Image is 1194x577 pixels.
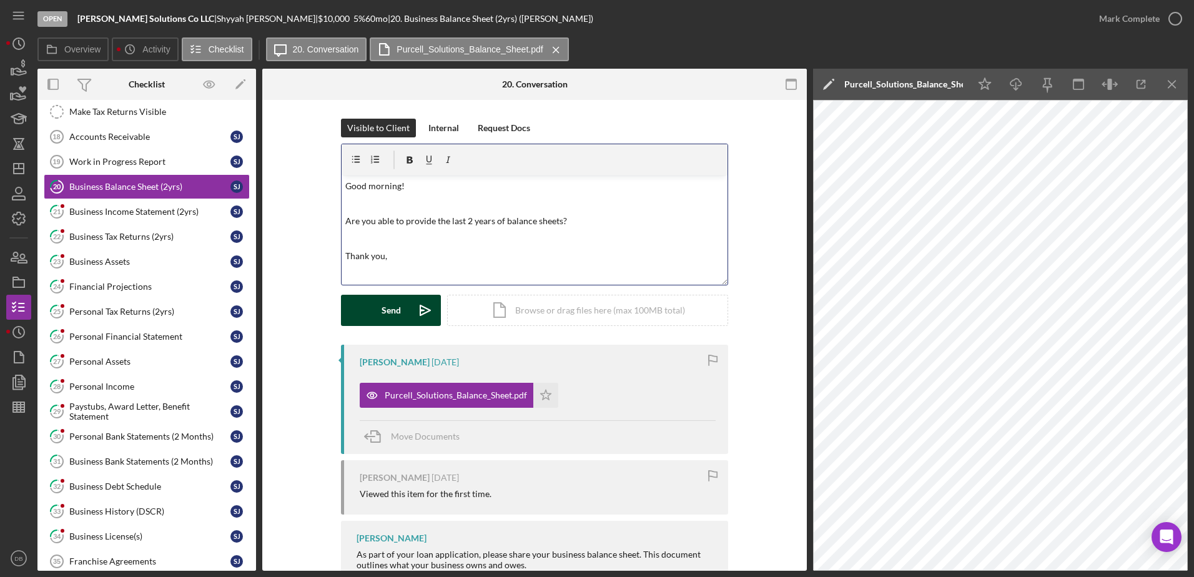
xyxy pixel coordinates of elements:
[69,382,230,392] div: Personal Income
[397,44,543,54] label: Purcell_Solutions_Balance_Sheet.pdf
[388,14,593,24] div: | 20. Business Balance Sheet (2yrs) ([PERSON_NAME])
[230,455,243,468] div: S J
[53,232,61,240] tspan: 22
[230,355,243,368] div: S J
[347,119,410,137] div: Visible to Client
[44,149,250,174] a: 19Work in Progress ReportSJ
[69,182,230,192] div: Business Balance Sheet (2yrs)
[112,37,178,61] button: Activity
[345,179,724,193] p: Good morning!
[44,299,250,324] a: 25Personal Tax Returns (2yrs)SJ
[360,383,558,408] button: Purcell_Solutions_Balance_Sheet.pdf
[230,255,243,268] div: S J
[341,295,441,326] button: Send
[44,249,250,274] a: 23Business AssetsSJ
[142,44,170,54] label: Activity
[365,14,388,24] div: 60 mo
[230,230,243,243] div: S J
[44,474,250,499] a: 32Business Debt ScheduleSJ
[341,119,416,137] button: Visible to Client
[69,531,230,541] div: Business License(s)
[44,324,250,349] a: 26Personal Financial StatementSJ
[69,402,230,422] div: Paystubs, Award Letter, Benefit Statement
[318,13,350,24] span: $10,000
[230,505,243,518] div: S J
[69,506,230,516] div: Business History (DSCR)
[53,307,61,315] tspan: 25
[230,180,243,193] div: S J
[44,424,250,449] a: 30Personal Bank Statements (2 Months)SJ
[209,44,244,54] label: Checklist
[382,295,401,326] div: Send
[53,457,61,465] tspan: 31
[230,530,243,543] div: S J
[502,79,568,89] div: 20. Conversation
[182,37,252,61] button: Checklist
[230,280,243,293] div: S J
[69,432,230,441] div: Personal Bank Statements (2 Months)
[69,481,230,491] div: Business Debt Schedule
[53,207,61,215] tspan: 21
[44,499,250,524] a: 33Business History (DSCR)SJ
[844,79,963,89] div: Purcell_Solutions_Balance_Sheet.pdf
[230,155,243,168] div: S J
[69,556,230,566] div: Franchise Agreements
[360,473,430,483] div: [PERSON_NAME]
[129,79,165,89] div: Checklist
[44,199,250,224] a: 21Business Income Statement (2yrs)SJ
[44,349,250,374] a: 27Personal AssetsSJ
[370,37,568,61] button: Purcell_Solutions_Balance_Sheet.pdf
[52,158,60,165] tspan: 19
[53,432,61,440] tspan: 30
[53,558,61,565] tspan: 35
[230,430,243,443] div: S J
[69,307,230,317] div: Personal Tax Returns (2yrs)
[357,550,716,570] div: As part of your loan application, please share your business balance sheet. This document outline...
[69,132,230,142] div: Accounts Receivable
[44,449,250,474] a: 31Business Bank Statements (2 Months)SJ
[69,456,230,466] div: Business Bank Statements (2 Months)
[53,507,61,515] tspan: 33
[53,532,61,540] tspan: 34
[230,131,243,143] div: S J
[357,533,427,543] div: [PERSON_NAME]
[14,555,22,562] text: DB
[360,357,430,367] div: [PERSON_NAME]
[230,205,243,218] div: S J
[230,380,243,393] div: S J
[217,14,318,24] div: Shyyah [PERSON_NAME] |
[353,14,365,24] div: 5 %
[1099,6,1160,31] div: Mark Complete
[44,274,250,299] a: 24Financial ProjectionsSJ
[37,37,109,61] button: Overview
[53,382,61,390] tspan: 28
[52,133,60,141] tspan: 18
[53,407,61,415] tspan: 29
[69,157,230,167] div: Work in Progress Report
[44,99,250,124] a: Make Tax Returns Visible
[44,374,250,399] a: 28Personal IncomeSJ
[471,119,536,137] button: Request Docs
[69,357,230,367] div: Personal Assets
[44,174,250,199] a: 20Business Balance Sheet (2yrs)SJ
[53,257,61,265] tspan: 23
[478,119,530,137] div: Request Docs
[44,124,250,149] a: 18Accounts ReceivableSJ
[53,332,61,340] tspan: 26
[293,44,359,54] label: 20. Conversation
[44,399,250,424] a: 29Paystubs, Award Letter, Benefit StatementSJ
[432,357,459,367] time: 2025-09-05 16:48
[44,524,250,549] a: 34Business License(s)SJ
[77,13,214,24] b: [PERSON_NAME] Solutions Co LLC
[53,282,61,290] tspan: 24
[6,546,31,571] button: DB
[53,482,61,490] tspan: 32
[1087,6,1188,31] button: Mark Complete
[69,207,230,217] div: Business Income Statement (2yrs)
[69,282,230,292] div: Financial Projections
[64,44,101,54] label: Overview
[69,332,230,342] div: Personal Financial Statement
[69,257,230,267] div: Business Assets
[1152,522,1182,552] div: Open Intercom Messenger
[391,431,460,441] span: Move Documents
